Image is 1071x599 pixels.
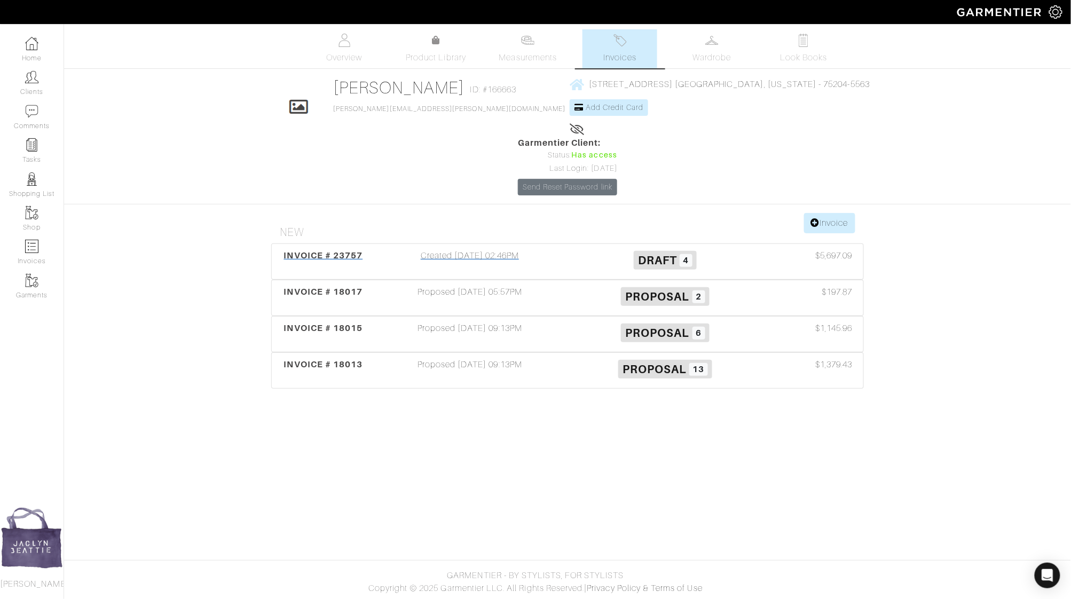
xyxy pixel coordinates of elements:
a: INVOICE # 23757 Created [DATE] 02:46PM Draft 4 $5,697.09 [271,243,864,280]
span: 13 [689,363,708,376]
img: gear-icon-white-bd11855cb880d31180b6d7d6211b90ccbf57a29d726f0c71d8c61bd08dd39cc2.png [1049,5,1062,19]
a: Look Books [766,29,841,68]
span: INVOICE # 18013 [284,359,363,369]
span: $197.87 [822,286,853,298]
img: garmentier-logo-header-white-b43fb05a5012e4ada735d5af1a66efaba907eab6374d6393d1fbf88cb4ef424d.png [952,3,1049,21]
img: dashboard-icon-dbcd8f5a0b271acd01030246c82b418ddd0df26cd7fceb0bd07c9910d44c42f6.png [25,37,38,50]
div: Open Intercom Messenger [1035,563,1060,588]
div: Proposed [DATE] 09:13PM [372,322,568,346]
span: Wardrobe [692,51,731,64]
img: reminder-icon-8004d30b9f0a5d33ae49ab947aed9ed385cf756f9e5892f1edd6e32f2345188e.png [25,138,38,152]
span: Copyright © 2025 Garmentier LLC. All Rights Reserved. [368,584,585,593]
a: [PERSON_NAME][EMAIL_ADDRESS][PERSON_NAME][DOMAIN_NAME] [333,105,566,113]
span: 2 [692,290,705,303]
div: Status: [518,149,617,161]
span: Add Credit Card [586,103,643,112]
span: 6 [692,327,705,340]
a: Measurements [491,29,566,68]
span: 4 [680,254,692,267]
a: Privacy Policy & Terms of Use [587,584,703,593]
span: Look Books [780,51,828,64]
img: orders-27d20c2124de7fd6de4e0e44c1d41de31381a507db9b33961299e4e07d508b8c.svg [613,34,627,47]
img: clients-icon-6bae9207a08558b7cb47a8932f037763ab4055f8c8b6bfacd5dc20c3e0201464.png [25,70,38,84]
a: INVOICE # 18013 Proposed [DATE] 09:13PM Proposal 13 $1,379.43 [271,352,864,389]
span: INVOICE # 23757 [284,250,363,261]
span: Draft [638,254,677,267]
a: Send Reset Password link [518,179,617,195]
span: Overview [326,51,362,64]
span: $5,697.09 [816,249,853,262]
span: INVOICE # 18015 [284,323,363,333]
a: Product Library [399,34,474,64]
img: wardrobe-487a4870c1b7c33e795ec22d11cfc2ed9d08956e64fb3008fe2437562e282088.svg [705,34,719,47]
span: Measurements [499,51,557,64]
a: Invoice [804,213,855,233]
img: measurements-466bbee1fd09ba9460f595b01e5d73f9e2bff037440d3c8f018324cb6cdf7a4a.svg [521,34,534,47]
span: [STREET_ADDRESS] [GEOGRAPHIC_DATA], [US_STATE] - 75204-5563 [589,80,870,89]
span: Proposal [625,290,689,303]
h4: New [280,226,864,239]
span: Proposal [623,362,687,376]
a: [PERSON_NAME] [333,78,465,97]
img: stylists-icon-eb353228a002819b7ec25b43dbf5f0378dd9e0616d9560372ff212230b889e62.png [25,172,38,186]
img: comment-icon-a0a6a9ef722e966f86d9cbdc48e553b5cf19dbc54f86b18d962a5391bc8f6eb6.png [25,105,38,118]
img: basicinfo-40fd8af6dae0f16599ec9e87c0ef1c0a1fdea2edbe929e3d69a839185d80c458.svg [337,34,351,47]
span: Garmentier Client: [518,137,617,149]
a: Overview [307,29,382,68]
span: ID: #166663 [470,83,517,96]
a: Wardrobe [674,29,749,68]
img: garments-icon-b7da505a4dc4fd61783c78ac3ca0ef83fa9d6f193b1c9dc38574b1d14d53ca28.png [25,206,38,219]
span: Proposal [625,326,689,340]
span: $1,379.43 [816,358,853,371]
img: orders-icon-0abe47150d42831381b5fb84f609e132dff9fe21cb692f30cb5eec754e2cba89.png [25,240,38,253]
div: Proposed [DATE] 09:13PM [372,358,568,383]
a: [STREET_ADDRESS] [GEOGRAPHIC_DATA], [US_STATE] - 75204-5563 [570,77,870,91]
img: todo-9ac3debb85659649dc8f770b8b6100bb5dab4b48dedcbae339e5042a72dfd3cc.svg [797,34,810,47]
a: Add Credit Card [570,99,648,116]
span: INVOICE # 18017 [284,287,363,297]
a: Invoices [582,29,657,68]
a: INVOICE # 18015 Proposed [DATE] 09:13PM Proposal 6 $1,145.96 [271,316,864,352]
span: Product Library [406,51,466,64]
a: INVOICE # 18017 Proposed [DATE] 05:57PM Proposal 2 $197.87 [271,280,864,316]
div: Created [DATE] 02:46PM [372,249,568,274]
span: $1,145.96 [816,322,853,335]
span: Has access [572,149,618,161]
div: Last Login: [DATE] [518,163,617,175]
div: Proposed [DATE] 05:57PM [372,286,568,310]
img: garments-icon-b7da505a4dc4fd61783c78ac3ca0ef83fa9d6f193b1c9dc38574b1d14d53ca28.png [25,274,38,287]
span: Invoices [604,51,636,64]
